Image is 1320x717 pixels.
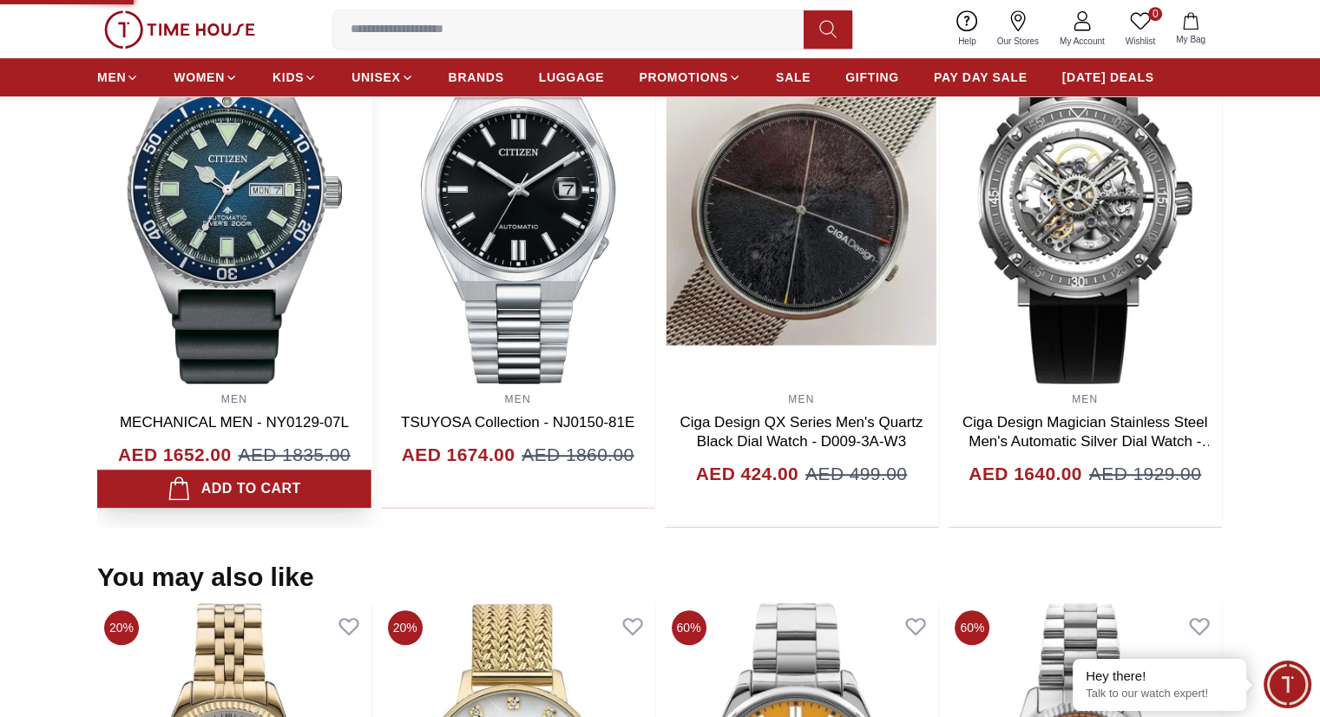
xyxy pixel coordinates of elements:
span: [DATE] DEALS [1062,69,1154,86]
a: PROMOTIONS [639,62,741,93]
button: Add to cart [97,470,371,508]
span: 20% [104,610,139,645]
a: SALE [776,62,811,93]
a: MEN [97,62,139,93]
h2: You may also like [97,562,314,593]
span: UNISEX [351,69,400,86]
span: My Account [1053,35,1112,48]
a: Help [948,7,987,51]
span: Help [951,35,983,48]
a: MECHANICAL MEN - NY0129-07L [120,414,349,431]
a: WOMEN [174,62,238,93]
span: BRANDS [449,69,504,86]
h4: AED 1652.00 [118,441,231,469]
span: AED 499.00 [805,460,907,488]
span: SALE [776,69,811,86]
a: LUGGAGE [539,62,605,93]
a: GIFTING [845,62,899,93]
img: Ciga Design QX Series Men's Quartz Black Dial Watch - D009-3A-W3 [665,36,939,384]
button: My Bag [1166,9,1216,49]
span: AED 1929.00 [1089,460,1201,488]
a: PAY DAY SALE [934,62,1028,93]
span: MEN [97,69,126,86]
div: Chat Widget [1264,661,1311,708]
span: Wishlist [1119,35,1162,48]
span: 60% [672,610,706,645]
a: KIDS [273,62,317,93]
p: Talk to our watch expert! [1086,687,1233,701]
span: Our Stores [990,35,1046,48]
a: BRANDS [449,62,504,93]
img: ... [104,10,255,49]
img: TSUYOSA Collection - NJ0150-81E [381,36,655,384]
span: 20% [388,610,423,645]
h4: AED 1674.00 [402,441,515,469]
a: Our Stores [987,7,1049,51]
span: AED 1835.00 [238,441,350,469]
a: MEN [1072,393,1098,405]
span: GIFTING [845,69,899,86]
img: Ciga Design Magician Stainless Steel Men's Automatic Silver Dial Watch - M051-SS01-W6B [948,36,1222,384]
span: PAY DAY SALE [934,69,1028,86]
h4: AED 424.00 [696,460,798,488]
a: [DATE] DEALS [1062,62,1154,93]
span: 60% [955,610,989,645]
a: UNISEX [351,62,413,93]
span: AED 1860.00 [522,441,634,469]
a: Ciga Design QX Series Men's Quartz Black Dial Watch - D009-3A-W3 [680,414,923,450]
img: MECHANICAL MEN - NY0129-07L [97,36,371,384]
span: KIDS [273,69,304,86]
span: 0 [1148,7,1162,21]
a: Ciga Design Magician Stainless Steel Men's Automatic Silver Dial Watch - M051-SS01-W6B [962,414,1216,469]
div: Hey there! [1086,668,1233,685]
span: WOMEN [174,69,225,86]
a: TSUYOSA Collection - NJ0150-81E [401,414,634,431]
h4: AED 1640.00 [969,460,1081,488]
div: Add to cart [167,477,301,501]
a: MEN [788,393,814,405]
span: LUGGAGE [539,69,605,86]
span: PROMOTIONS [639,69,728,86]
a: MEN [221,393,247,405]
a: 0Wishlist [1115,7,1166,51]
a: MEN [504,393,530,405]
span: My Bag [1169,33,1212,46]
